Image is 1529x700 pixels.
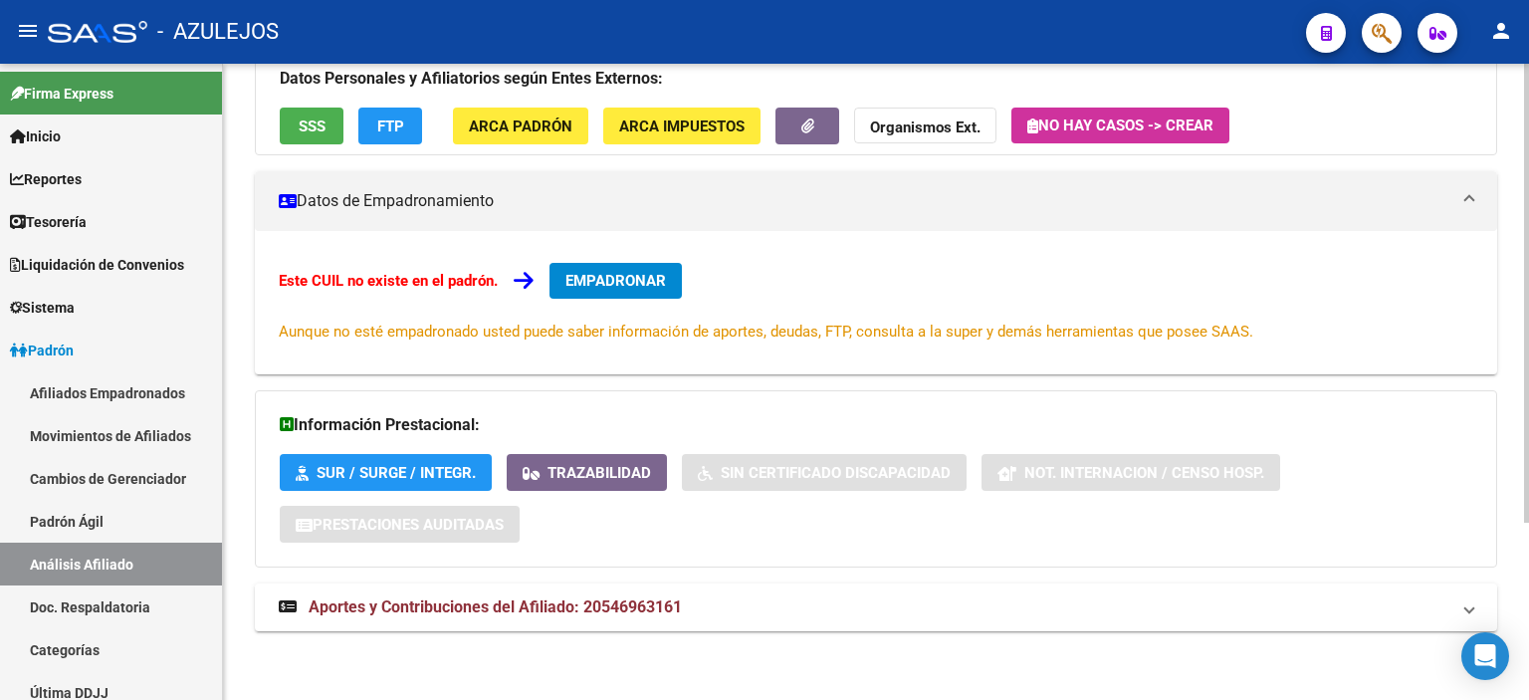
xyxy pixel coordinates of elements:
h3: Datos Personales y Afiliatorios según Entes Externos: [280,65,1472,93]
strong: Organismos Ext. [870,118,981,136]
div: Open Intercom Messenger [1461,632,1509,680]
span: Aportes y Contribuciones del Afiliado: 20546963161 [309,597,682,616]
button: ARCA Impuestos [603,108,761,144]
span: - AZULEJOS [157,10,279,54]
button: FTP [358,108,422,144]
span: ARCA Padrón [469,117,572,135]
span: Trazabilidad [547,464,651,482]
button: ARCA Padrón [453,108,588,144]
span: SUR / SURGE / INTEGR. [317,464,476,482]
span: No hay casos -> Crear [1027,117,1213,134]
span: Tesorería [10,211,87,233]
span: ARCA Impuestos [619,117,745,135]
button: No hay casos -> Crear [1011,108,1229,143]
mat-expansion-panel-header: Datos de Empadronamiento [255,171,1497,231]
button: SUR / SURGE / INTEGR. [280,454,492,491]
span: Firma Express [10,83,113,105]
span: Reportes [10,168,82,190]
strong: Este CUIL no existe en el padrón. [279,272,498,290]
span: FTP [377,117,404,135]
button: EMPADRONAR [549,263,682,299]
button: Prestaciones Auditadas [280,506,520,543]
span: Sistema [10,297,75,319]
span: EMPADRONAR [565,272,666,290]
mat-icon: person [1489,19,1513,43]
button: SSS [280,108,343,144]
span: Liquidación de Convenios [10,254,184,276]
span: SSS [299,117,326,135]
span: Not. Internacion / Censo Hosp. [1024,464,1264,482]
button: Sin Certificado Discapacidad [682,454,967,491]
button: Not. Internacion / Censo Hosp. [982,454,1280,491]
span: Inicio [10,125,61,147]
button: Organismos Ext. [854,108,996,144]
button: Trazabilidad [507,454,667,491]
mat-panel-title: Datos de Empadronamiento [279,190,1449,212]
div: Datos de Empadronamiento [255,231,1497,374]
mat-icon: menu [16,19,40,43]
span: Sin Certificado Discapacidad [721,464,951,482]
mat-expansion-panel-header: Aportes y Contribuciones del Afiliado: 20546963161 [255,583,1497,631]
span: Padrón [10,340,74,361]
span: Aunque no esté empadronado usted puede saber información de aportes, deudas, FTP, consulta a la s... [279,323,1253,341]
span: Prestaciones Auditadas [313,516,504,534]
h3: Información Prestacional: [280,411,1472,439]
